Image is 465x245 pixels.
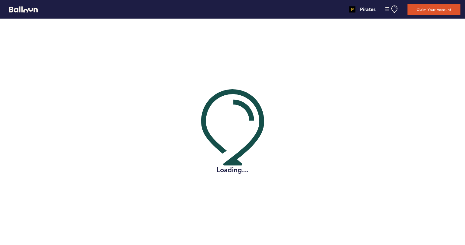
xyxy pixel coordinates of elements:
button: Manage Account [385,5,398,13]
a: Balloon [5,6,38,12]
h4: Pirates [360,6,376,13]
button: Claim Your Account [407,4,460,15]
h2: Loading... [201,165,264,175]
svg: Balloon [9,6,38,12]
